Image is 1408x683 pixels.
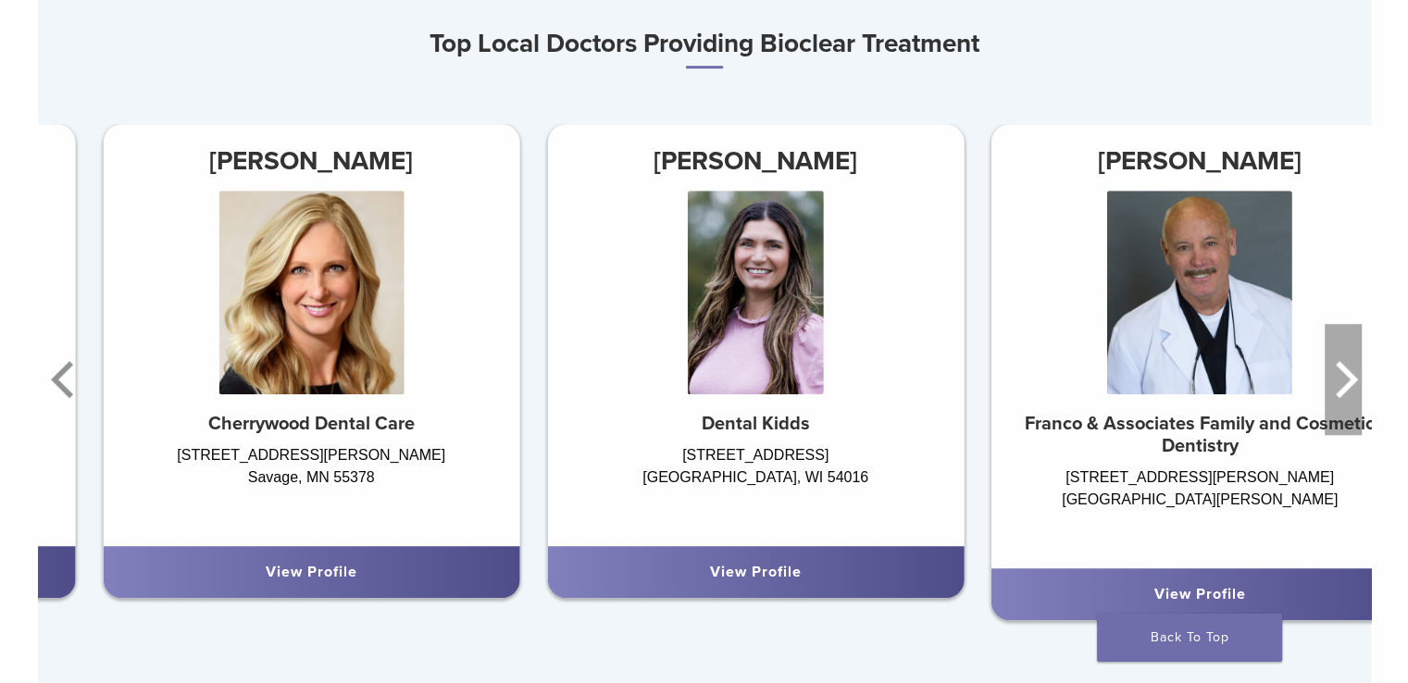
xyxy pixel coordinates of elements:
strong: Cherrywood Dental Care [208,413,415,435]
h3: [PERSON_NAME] [991,139,1408,183]
img: Dr. Melissa Zettler [218,191,404,394]
h3: [PERSON_NAME] [547,139,964,183]
a: Back To Top [1097,614,1282,662]
a: View Profile [710,563,802,581]
button: Next [1325,324,1362,435]
img: Dr. Frank Milnar [1107,191,1292,394]
div: [STREET_ADDRESS][PERSON_NAME] Savage, MN 55378 [103,444,519,528]
a: View Profile [1154,585,1246,603]
h3: Top Local Doctors Providing Bioclear Treatment [38,21,1371,68]
h3: [PERSON_NAME] [103,139,519,183]
strong: Franco & Associates Family and Cosmetic Dentistry [1025,413,1375,457]
strong: Dental Kidds [702,413,810,435]
img: Dr. Megan Kinder [688,191,824,394]
div: [STREET_ADDRESS][PERSON_NAME] [GEOGRAPHIC_DATA][PERSON_NAME] [991,466,1408,550]
div: [STREET_ADDRESS] [GEOGRAPHIC_DATA], WI 54016 [547,444,964,528]
button: Previous [47,324,84,435]
a: View Profile [266,563,357,581]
